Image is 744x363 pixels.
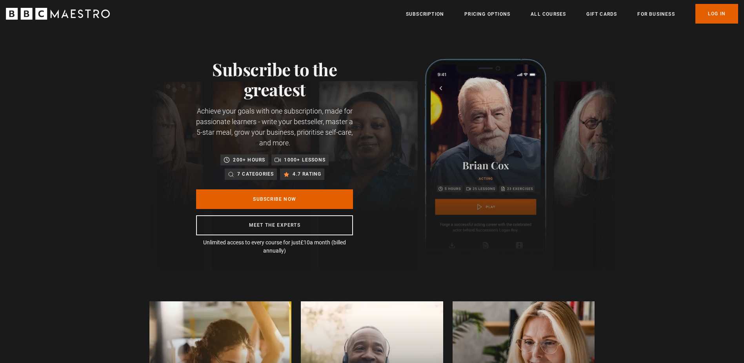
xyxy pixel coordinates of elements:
a: For business [637,10,675,18]
p: 1000+ lessons [284,156,326,164]
a: Gift Cards [586,10,617,18]
svg: BBC Maestro [6,8,110,20]
a: Subscription [406,10,444,18]
a: All Courses [531,10,566,18]
h1: Subscribe to the greatest [196,59,353,99]
p: Achieve your goals with one subscription, made for passionate learners - write your bestseller, m... [196,106,353,148]
a: Subscribe Now [196,189,353,209]
a: Log In [695,4,738,24]
p: 200+ hours [233,156,265,164]
p: 4.7 rating [293,170,321,178]
nav: Primary [406,4,738,24]
a: Pricing Options [464,10,510,18]
a: Meet the experts [196,215,353,235]
p: 7 categories [237,170,274,178]
span: £10 [300,239,310,246]
p: Unlimited access to every course for just a month (billed annually) [196,238,353,255]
